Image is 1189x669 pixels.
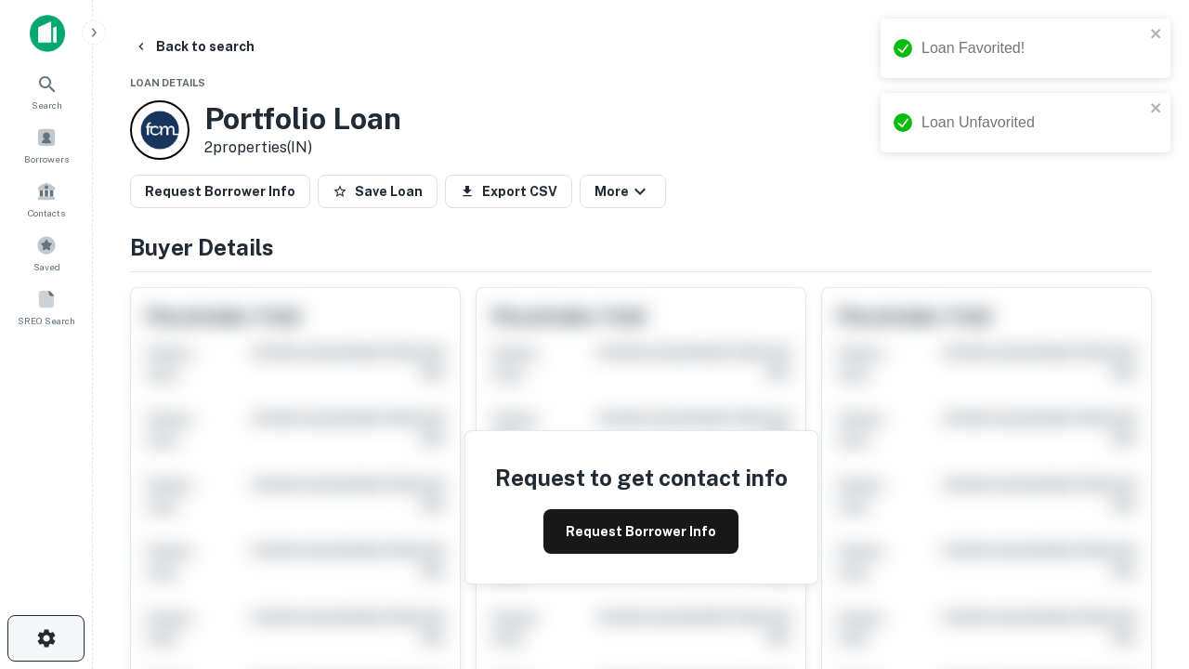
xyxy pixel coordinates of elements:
[580,175,666,208] button: More
[6,174,87,224] a: Contacts
[495,461,788,494] h4: Request to get contact info
[1096,461,1189,550] iframe: Chat Widget
[6,66,87,116] a: Search
[543,509,738,554] button: Request Borrower Info
[6,228,87,278] a: Saved
[318,175,438,208] button: Save Loan
[1150,100,1163,118] button: close
[6,282,87,332] a: SREO Search
[445,175,572,208] button: Export CSV
[921,111,1144,134] div: Loan Unfavorited
[130,230,1152,264] h4: Buyer Details
[130,175,310,208] button: Request Borrower Info
[921,37,1144,59] div: Loan Favorited!
[18,313,75,328] span: SREO Search
[30,15,65,52] img: capitalize-icon.png
[126,30,262,63] button: Back to search
[28,205,65,220] span: Contacts
[204,101,401,137] h3: Portfolio Loan
[6,120,87,170] a: Borrowers
[33,259,60,274] span: Saved
[32,98,62,112] span: Search
[1150,26,1163,44] button: close
[24,151,69,166] span: Borrowers
[130,77,205,88] span: Loan Details
[204,137,401,159] p: 2 properties (IN)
